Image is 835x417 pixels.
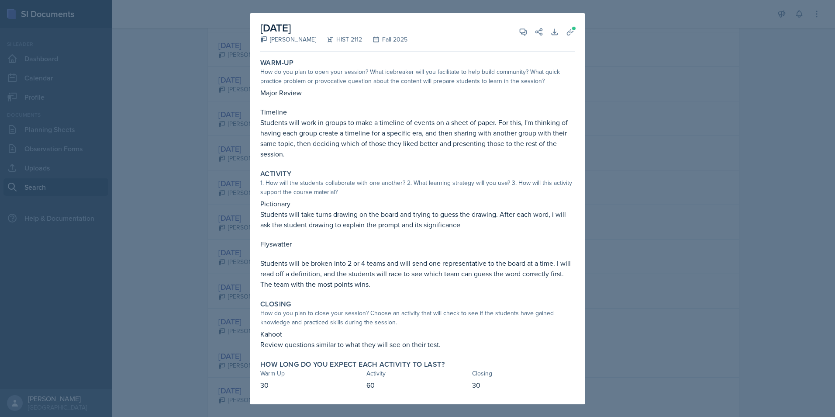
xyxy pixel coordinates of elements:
[260,178,575,197] div: 1. How will the students collaborate with one another? 2. What learning strategy will you use? 3....
[316,35,362,44] div: HIST 2112
[260,117,575,159] p: Students will work in groups to make a timeline of events on a sheet of paper. For this, I'm thin...
[260,107,575,117] p: Timeline
[260,59,294,67] label: Warm-Up
[260,339,575,350] p: Review questions similar to what they will see on their test.
[260,360,445,369] label: How long do you expect each activity to last?
[260,198,575,209] p: Pictionary
[260,67,575,86] div: How do you plan to open your session? What icebreaker will you facilitate to help build community...
[260,329,575,339] p: Kahoot
[260,239,575,249] p: Flyswatter
[366,369,469,378] div: Activity
[260,35,316,44] div: [PERSON_NAME]
[260,170,291,178] label: Activity
[260,300,291,309] label: Closing
[260,380,363,390] p: 30
[260,87,575,98] p: Major Review
[260,369,363,378] div: Warm-Up
[260,309,575,327] div: How do you plan to close your session? Choose an activity that will check to see if the students ...
[362,35,407,44] div: Fall 2025
[260,258,575,289] p: Students will be broken into 2 or 4 teams and will send one representative to the board at a time...
[472,380,575,390] p: 30
[472,369,575,378] div: Closing
[260,20,407,36] h2: [DATE]
[260,209,575,230] p: Students will take turns drawing on the board and trying to guess the drawing. After each word, i...
[366,380,469,390] p: 60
